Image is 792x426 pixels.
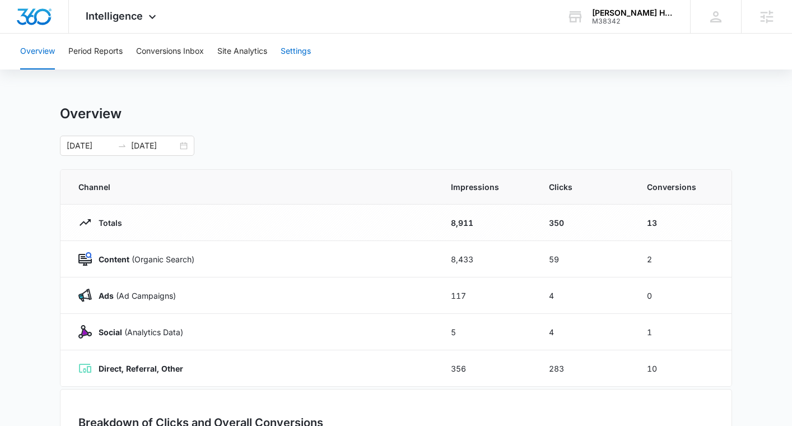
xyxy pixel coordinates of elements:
span: to [118,141,127,150]
img: Ads [78,289,92,302]
div: account name [592,8,674,17]
p: (Analytics Data) [92,326,183,338]
td: 283 [535,350,633,387]
input: End date [131,140,178,152]
td: 8,911 [437,205,535,241]
span: Impressions [451,181,522,193]
td: 59 [535,241,633,277]
img: Social [78,325,92,339]
strong: Content [99,254,129,264]
button: Conversions Inbox [136,34,204,70]
td: 117 [437,277,535,314]
strong: Social [99,327,122,337]
img: Content [78,252,92,266]
span: Conversions [647,181,714,193]
td: 4 [535,277,633,314]
td: 8,433 [437,241,535,277]
td: 1 [633,314,732,350]
p: (Ad Campaigns) [92,290,176,302]
td: 10 [633,350,732,387]
button: Period Reports [68,34,123,70]
p: (Organic Search) [92,253,194,265]
td: 2 [633,241,732,277]
p: Totals [92,217,122,229]
span: swap-right [118,141,127,150]
h1: Overview [60,105,122,122]
button: Overview [20,34,55,70]
div: account id [592,17,674,25]
span: Intelligence [86,10,143,22]
strong: Direct, Referral, Other [99,364,183,373]
td: 13 [633,205,732,241]
strong: Ads [99,291,114,300]
button: Site Analytics [217,34,267,70]
span: Channel [78,181,424,193]
input: Start date [67,140,113,152]
td: 350 [535,205,633,241]
td: 4 [535,314,633,350]
button: Settings [281,34,311,70]
td: 356 [437,350,535,387]
td: 0 [633,277,732,314]
span: Clicks [549,181,620,193]
td: 5 [437,314,535,350]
